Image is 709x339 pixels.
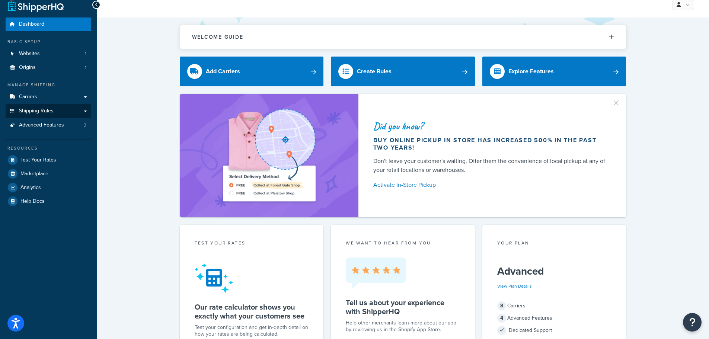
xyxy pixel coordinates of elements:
li: Origins [6,61,91,74]
li: Advanced Features [6,118,91,132]
span: Test Your Rates [20,157,56,163]
a: Dashboard [6,17,91,31]
div: Your Plan [497,240,611,248]
a: Shipping Rules [6,104,91,118]
a: Analytics [6,181,91,194]
a: Create Rules [331,57,475,86]
img: ad-shirt-map-b0359fc47e01cab431d101c4b569394f6a03f54285957d908178d52f29eb9668.png [202,105,336,206]
a: Carriers [6,90,91,104]
button: Welcome Guide [180,25,626,49]
span: 1 [85,64,86,71]
h2: Welcome Guide [192,34,243,40]
span: Analytics [20,185,41,191]
div: Test your configuration and get in-depth detail on how your rates are being calculated. [195,324,309,338]
div: Don't leave your customer's waiting. Offer them the convenience of local pickup at any of your re... [373,157,609,175]
button: Open Resource Center [683,313,702,332]
p: we want to hear from you [346,240,460,246]
div: Add Carriers [206,66,240,77]
span: Advanced Features [19,122,64,128]
a: Explore Features [482,57,626,86]
span: 3 [84,122,86,128]
span: Websites [19,51,40,57]
a: Advanced Features3 [6,118,91,132]
h5: Advanced [497,265,611,277]
h5: Our rate calculator shows you exactly what your customers see [195,303,309,320]
div: Carriers [497,301,611,311]
div: Dedicated Support [497,325,611,336]
a: Help Docs [6,195,91,208]
p: Help other merchants learn more about our app by reviewing us in the Shopify App Store. [346,320,460,333]
div: Test your rates [195,240,309,248]
a: Activate In-Store Pickup [373,180,609,190]
a: Origins1 [6,61,91,74]
div: Buy online pickup in store has increased 500% in the past two years! [373,137,609,151]
a: Add Carriers [180,57,324,86]
span: Dashboard [19,21,44,28]
a: View Plan Details [497,283,532,290]
div: Explore Features [508,66,554,77]
div: Manage Shipping [6,82,91,88]
span: 1 [85,51,86,57]
span: Carriers [19,94,37,100]
div: Create Rules [357,66,392,77]
span: Shipping Rules [19,108,54,114]
h5: Tell us about your experience with ShipperHQ [346,298,460,316]
span: 8 [497,301,506,310]
a: Marketplace [6,167,91,180]
a: Websites1 [6,47,91,61]
span: Help Docs [20,198,45,205]
li: Websites [6,47,91,61]
div: Advanced Features [497,313,611,323]
div: Did you know? [373,121,609,131]
span: Marketplace [20,171,48,177]
a: Test Your Rates [6,153,91,167]
span: Origins [19,64,36,71]
div: Resources [6,145,91,151]
div: Basic Setup [6,39,91,45]
span: 4 [497,314,506,323]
